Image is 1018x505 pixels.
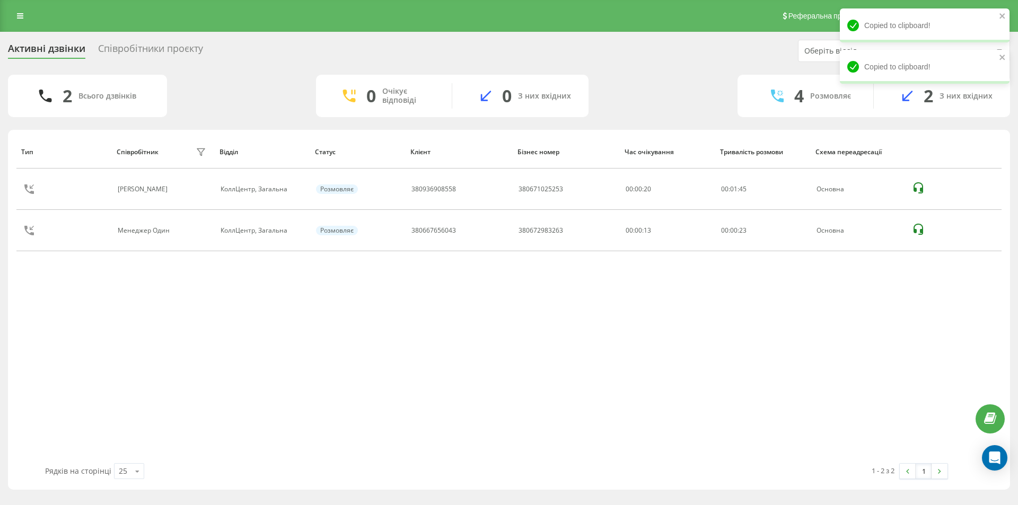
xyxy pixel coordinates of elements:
div: 00:00:20 [626,185,709,193]
div: Оберіть відділ [804,47,931,56]
span: 00 [721,184,729,193]
div: 380671025253 [519,185,563,193]
span: 01 [730,184,738,193]
div: 0 [366,86,376,106]
div: Схема переадресації [815,148,901,156]
div: [PERSON_NAME] [118,185,170,193]
div: 380667656043 [411,227,456,234]
div: Основна [817,227,900,234]
div: З них вхідних [940,92,993,101]
div: Тип [21,148,107,156]
div: Співробітники проєкту [98,43,203,59]
div: 380936908558 [411,185,456,193]
div: Всього дзвінків [78,92,136,101]
span: 00 [730,226,738,235]
div: Copied to clipboard! [840,50,1010,84]
div: З них вхідних [518,92,571,101]
div: : : [721,227,747,234]
div: КоллЦентр, Загальна [221,185,304,193]
div: Клієнт [410,148,507,156]
span: 23 [739,226,747,235]
div: Розмовляє [316,184,358,194]
span: 00 [721,226,729,235]
div: 1 - 2 з 2 [872,465,894,476]
div: Copied to clipboard! [840,8,1010,42]
div: 4 [794,86,804,106]
span: Реферальна програма [788,12,866,20]
div: Тривалість розмови [720,148,805,156]
div: : : [721,185,747,193]
div: Статус [315,148,400,156]
div: 2 [63,86,72,106]
a: 1 [916,464,932,479]
div: Відділ [220,148,305,156]
div: КоллЦентр, Загальна [221,227,304,234]
div: Бізнес номер [517,148,615,156]
div: 25 [119,466,127,476]
div: Активні дзвінки [8,43,85,59]
div: Менеджер Один [118,227,172,234]
button: close [999,53,1006,63]
span: Рядків на сторінці [45,466,111,476]
div: 00:00:13 [626,227,709,234]
div: 380672983263 [519,227,563,234]
div: Open Intercom Messenger [982,445,1007,471]
span: 45 [739,184,747,193]
div: Розмовляє [316,226,358,235]
div: 0 [502,86,512,106]
div: Співробітник [117,148,159,156]
div: 2 [924,86,933,106]
div: Час очікування [625,148,710,156]
div: Основна [817,185,900,193]
button: close [999,12,1006,22]
div: Очікує відповіді [382,87,436,105]
div: Розмовляє [810,92,851,101]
